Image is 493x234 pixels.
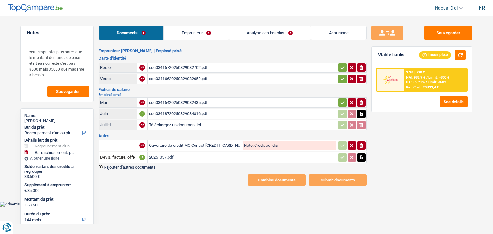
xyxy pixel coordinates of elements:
a: Naoual Didi [430,3,463,13]
div: Détails but du prêt [24,138,90,143]
div: NA [139,100,145,105]
div: NA [139,65,145,71]
span: NAI: 985,9 € [406,75,425,79]
span: € [24,203,27,208]
button: Combine documents [248,174,306,186]
div: [PERSON_NAME] [24,118,90,123]
img: TopCompare Logo [8,4,63,12]
div: 9.9% | 798 € [406,70,425,74]
span: Rajouter d'autres documents [104,165,156,169]
div: fr [479,5,485,11]
div: Juillet [100,122,135,127]
div: 2025_057.pdf [149,153,336,162]
h3: Carte d'identité [99,56,367,60]
h3: Autre [99,134,367,138]
div: Recto [100,65,135,70]
a: Analyse des besoins [229,26,311,40]
h3: Fiches de salaire [99,88,367,92]
div: Mai [100,100,135,105]
div: NA [139,143,145,148]
span: Limit: <60% [428,80,446,84]
div: NA [139,76,145,82]
h2: Emprunteur [PERSON_NAME] | Employé privé [99,48,367,54]
label: Montant du prêt: [24,197,88,202]
div: NA [139,122,145,128]
div: Name: [24,113,90,118]
a: Assurance [311,26,366,40]
button: Rajouter d'autres documents [99,165,156,169]
label: Durée du prêt: [24,212,88,217]
span: DTI: 59.21% [406,80,425,84]
a: Emprunteur [164,26,229,40]
div: Viable banks [378,52,404,58]
span: / [426,80,427,84]
div: Verso [100,76,135,81]
button: Sauvegarder [424,26,472,40]
button: Sauvegarder [47,86,89,97]
button: See details [440,96,468,107]
button: Submit documents [309,174,367,186]
label: Note: [243,143,254,147]
span: € [24,188,27,193]
h2: Employé privé [99,93,367,96]
span: Naoual Didi [435,5,458,11]
div: doc03416620250829082652.pdf [149,74,336,84]
div: doc03416720250829082702.pdf [149,63,336,72]
div: doc03416420250829082435.pdf [149,98,336,107]
h5: Notes [27,30,87,36]
label: But du prêt: [24,125,88,130]
div: Ref. Cost: 20 833,4 € [406,85,439,89]
div: A [139,155,145,160]
img: Cofidis [378,74,402,86]
div: Ajouter une ligne [24,156,90,161]
div: doc03418720250829084816.pdf [149,109,336,119]
div: Juin [100,111,135,116]
span: / [426,75,428,79]
div: Solde restant des crédits à regrouper [24,164,90,174]
a: Documents [99,26,163,40]
div: Incomplete [419,51,451,58]
div: A [139,111,145,117]
label: Supplément à emprunter: [24,182,88,188]
div: 33.500 € [24,174,90,179]
div: Ouverture de crédit MC Contrat [CREDIT_CARD_NUMBER] Mastercard by Cofidis [PERSON_NAME] au [DATE]... [149,141,241,150]
span: Sauvegarder [56,89,80,94]
span: Limit: >800 € [428,75,449,79]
